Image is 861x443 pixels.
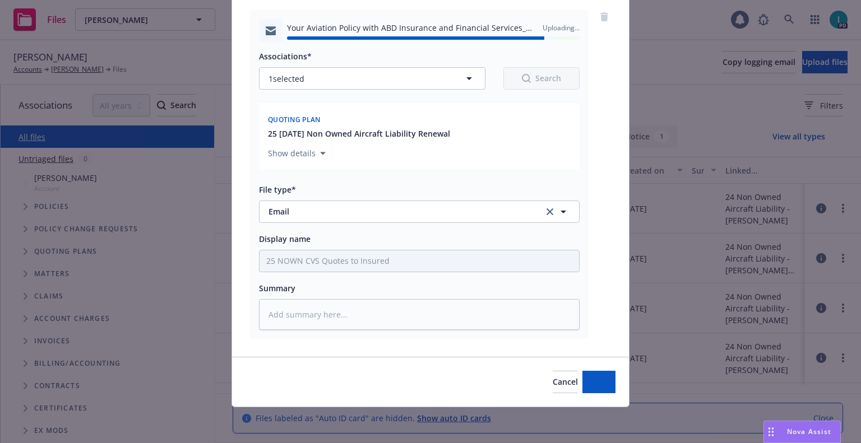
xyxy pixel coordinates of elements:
[787,427,831,436] span: Nova Assist
[287,22,534,34] span: Your Aviation Policy with ABD Insurance and Financial Services_ Inc_ DBA Newfront Insurance Servi...
[259,283,295,293] span: Summary
[259,51,312,62] span: Associations*
[763,421,841,443] button: Nova Assist
[543,205,557,218] a: clear selection
[269,206,528,217] span: Email
[269,73,304,85] span: 1 selected
[259,67,485,90] button: 1selected
[582,371,615,393] button: Add files
[553,376,578,387] span: Cancel
[553,371,578,393] button: Cancel
[598,10,611,24] a: remove
[259,234,311,244] span: Display name
[259,200,580,223] button: Emailclear selection
[259,184,296,195] span: File type*
[263,147,330,160] button: Show details
[764,421,778,442] div: Drag to move
[543,23,580,32] span: Uploading...
[268,115,321,124] span: Quoting plan
[582,376,615,387] span: Add files
[268,128,450,139] button: 25 [DATE] Non Owned Aircraft Liability Renewal
[260,250,579,272] input: Add display name here...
